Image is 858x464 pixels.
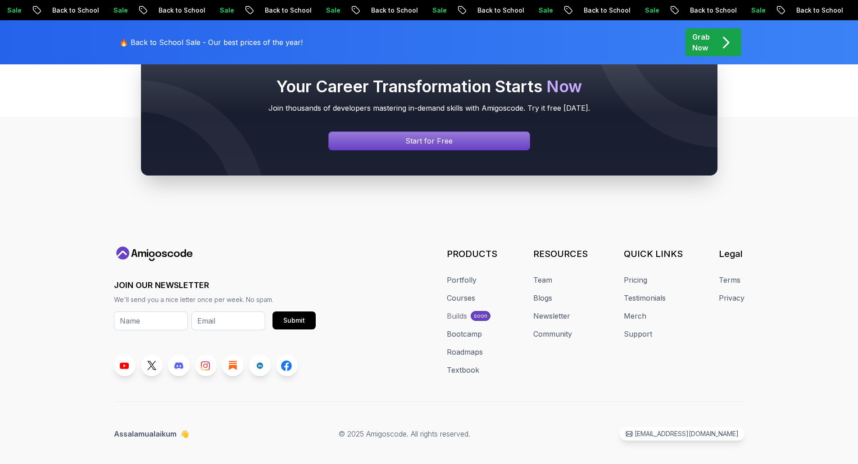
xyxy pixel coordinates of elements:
a: Signin page [328,131,530,150]
p: Back to School [191,6,252,15]
span: 👋 [179,427,191,441]
a: Merch [624,311,646,321]
a: Roadmaps [447,347,483,357]
a: Privacy [719,293,745,303]
p: Back to School [509,6,571,15]
p: Back to School [403,6,464,15]
p: [EMAIL_ADDRESS][DOMAIN_NAME] [635,429,739,438]
h3: RESOURCES [533,248,588,260]
span: Now [546,77,582,96]
a: LinkedIn link [249,355,271,376]
a: Terms [719,275,740,285]
a: Youtube link [114,355,136,376]
div: Submit [283,316,305,325]
p: Join thousands of developers mastering in-demand skills with Amigoscode. Try it free [DATE]. [159,103,699,113]
h2: Your Career Transformation Starts [159,77,699,95]
a: Facebook link [276,355,298,376]
p: Sale [39,6,68,15]
p: Sale [783,6,812,15]
p: Start for Free [405,135,453,146]
h3: JOIN OUR NEWSLETTER [114,279,316,292]
p: Sale [677,6,706,15]
h3: QUICK LINKS [624,248,683,260]
input: Email [191,311,265,330]
p: Sale [464,6,493,15]
p: © 2025 Amigoscode. All rights reserved. [339,428,470,439]
a: Blog link [222,355,244,376]
a: Blogs [533,293,552,303]
p: soon [474,312,487,320]
a: Pricing [624,275,647,285]
a: Instagram link [195,355,217,376]
p: Back to School [297,6,358,15]
a: Community [533,329,572,339]
a: Textbook [447,365,479,375]
p: Back to School [722,6,783,15]
p: Sale [252,6,281,15]
p: Sale [358,6,387,15]
input: Name [114,311,188,330]
a: Portfolly [447,275,477,285]
a: [EMAIL_ADDRESS][DOMAIN_NAME] [620,427,745,441]
a: Discord link [168,355,190,376]
a: Twitter link [141,355,163,376]
a: Courses [447,293,475,303]
p: Back to School [616,6,677,15]
p: Sale [145,6,174,15]
p: 🔥 Back to School Sale - Our best prices of the year! [119,37,303,48]
h3: PRODUCTS [447,248,497,260]
p: We'll send you a nice letter once per week. No spam. [114,295,316,304]
a: Bootcamp [447,329,482,339]
a: Team [533,275,552,285]
a: Newsletter [533,311,570,321]
a: Support [624,329,652,339]
a: Testimonials [624,293,666,303]
p: Back to School [84,6,145,15]
p: Assalamualaikum [114,428,189,439]
p: Sale [571,6,599,15]
button: Submit [272,311,316,329]
h3: Legal [719,248,745,260]
p: Grab Now [692,32,710,53]
div: Builds [447,311,467,321]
